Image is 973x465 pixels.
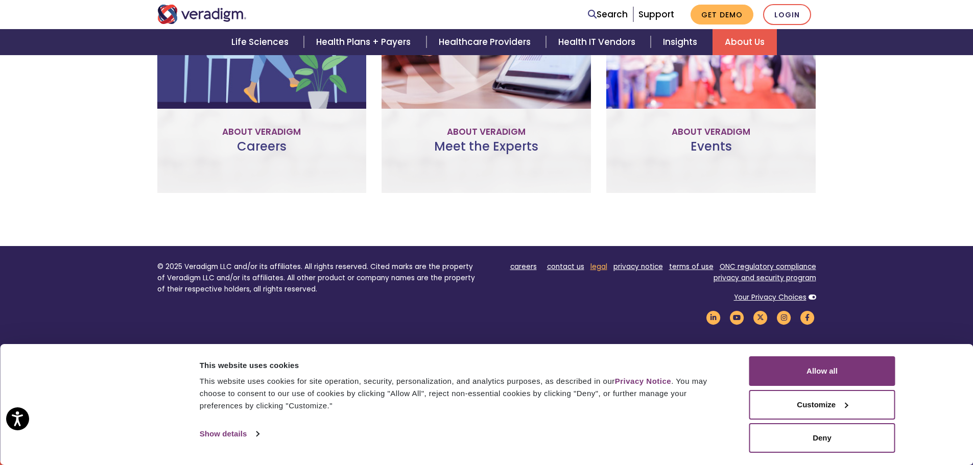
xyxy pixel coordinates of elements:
[749,390,895,420] button: Customize
[200,426,259,442] a: Show details
[590,262,607,272] a: legal
[157,5,247,24] img: Veradigm logo
[775,313,793,323] a: Veradigm Instagram Link
[614,125,808,139] p: About Veradigm
[752,313,769,323] a: Veradigm Twitter Link
[547,262,584,272] a: contact us
[546,29,651,55] a: Health IT Vendors
[200,359,726,372] div: This website uses cookies
[390,139,583,169] h3: Meet the Experts
[651,29,713,55] a: Insights
[510,262,537,272] a: careers
[165,125,359,139] p: About Veradigm
[734,292,806,302] a: Your Privacy Choices
[728,313,746,323] a: Veradigm YouTube Link
[614,139,808,169] h3: Events
[390,125,583,139] p: About Veradigm
[669,262,714,272] a: terms of use
[749,356,895,386] button: Allow all
[713,29,777,55] a: About Us
[219,29,304,55] a: Life Sciences
[615,377,671,385] a: Privacy Notice
[304,29,426,55] a: Health Plans + Payers
[157,261,479,295] p: © 2025 Veradigm LLC and/or its affiliates. All rights reserved. Cited marks are the property of V...
[763,4,811,25] a: Login
[638,8,674,20] a: Support
[799,313,816,323] a: Veradigm Facebook Link
[588,8,628,21] a: Search
[165,139,359,169] h3: Careers
[426,29,546,55] a: Healthcare Providers
[691,5,753,25] a: Get Demo
[714,273,816,283] a: privacy and security program
[720,262,816,272] a: ONC regulatory compliance
[705,313,722,323] a: Veradigm LinkedIn Link
[777,391,961,453] iframe: Drift Chat Widget
[613,262,663,272] a: privacy notice
[749,423,895,453] button: Deny
[200,375,726,412] div: This website uses cookies for site operation, security, personalization, and analytics purposes, ...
